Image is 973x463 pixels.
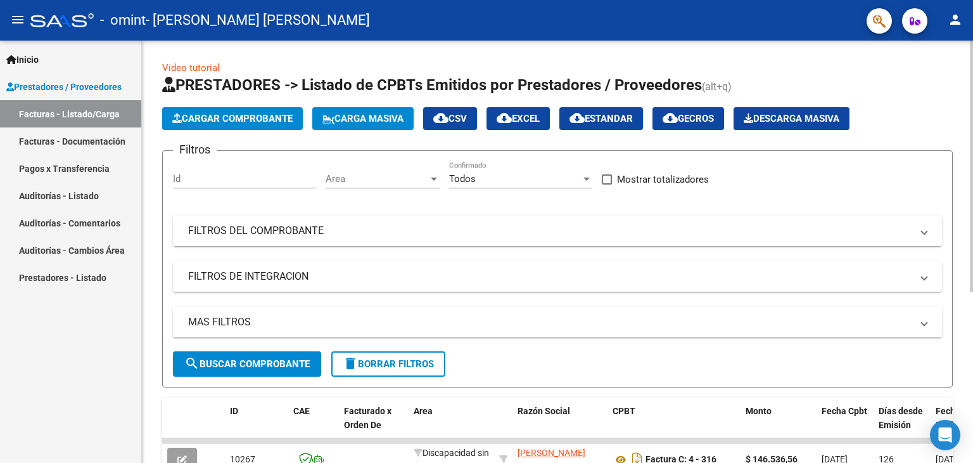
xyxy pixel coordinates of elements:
button: Descarga Masiva [734,107,849,130]
app-download-masive: Descarga masiva de comprobantes (adjuntos) [734,107,849,130]
button: Cargar Comprobante [162,107,303,130]
span: (alt+q) [702,81,732,93]
datatable-header-cell: Facturado x Orden De [339,398,409,453]
datatable-header-cell: ID [225,398,288,453]
mat-icon: delete [343,356,358,371]
span: Mostrar totalizadores [617,172,709,187]
span: EXCEL [497,113,540,124]
button: EXCEL [486,107,550,130]
mat-icon: menu [10,12,25,27]
span: Cargar Comprobante [172,113,293,124]
mat-expansion-panel-header: MAS FILTROS [173,307,942,337]
datatable-header-cell: Area [409,398,494,453]
span: Fecha Cpbt [822,406,867,416]
mat-panel-title: FILTROS DE INTEGRACION [188,270,912,284]
span: Todos [449,173,476,185]
span: Carga Masiva [322,113,404,124]
a: Video tutorial [162,62,220,74]
mat-panel-title: FILTROS DEL COMPROBANTE [188,224,912,238]
button: Gecros [652,107,724,130]
mat-icon: cloud_download [569,110,585,126]
mat-expansion-panel-header: FILTROS DEL COMPROBANTE [173,216,942,246]
button: Carga Masiva [312,107,414,130]
datatable-header-cell: Días desde Emisión [874,398,931,453]
mat-expansion-panel-header: FILTROS DE INTEGRACION [173,261,942,292]
span: CSV [433,113,467,124]
mat-icon: person [948,12,963,27]
span: Borrar Filtros [343,358,434,370]
span: - [PERSON_NAME] [PERSON_NAME] [146,6,370,34]
span: Razón Social [518,406,570,416]
span: - omint [100,6,146,34]
span: CAE [293,406,310,416]
span: Area [326,173,428,185]
button: Estandar [559,107,643,130]
span: PRESTADORES -> Listado de CPBTs Emitidos por Prestadores / Proveedores [162,76,702,94]
button: CSV [423,107,477,130]
datatable-header-cell: CAE [288,398,339,453]
div: Open Intercom Messenger [930,420,960,450]
span: Días desde Emisión [879,406,923,431]
span: Fecha Recibido [936,406,971,431]
span: Gecros [663,113,714,124]
span: Inicio [6,53,39,67]
span: CPBT [613,406,635,416]
span: Estandar [569,113,633,124]
mat-icon: cloud_download [497,110,512,126]
h3: Filtros [173,141,217,159]
mat-icon: cloud_download [663,110,678,126]
button: Borrar Filtros [331,351,445,377]
span: Facturado x Orden De [344,406,391,431]
datatable-header-cell: Fecha Cpbt [817,398,874,453]
span: Buscar Comprobante [184,358,310,370]
mat-icon: search [184,356,200,371]
datatable-header-cell: Razón Social [512,398,607,453]
span: Descarga Masiva [744,113,839,124]
span: Monto [746,406,772,416]
span: ID [230,406,238,416]
span: Prestadores / Proveedores [6,80,122,94]
button: Buscar Comprobante [173,351,321,377]
datatable-header-cell: CPBT [607,398,741,453]
mat-icon: cloud_download [433,110,448,126]
span: Area [414,406,433,416]
mat-panel-title: MAS FILTROS [188,315,912,329]
datatable-header-cell: Monto [741,398,817,453]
